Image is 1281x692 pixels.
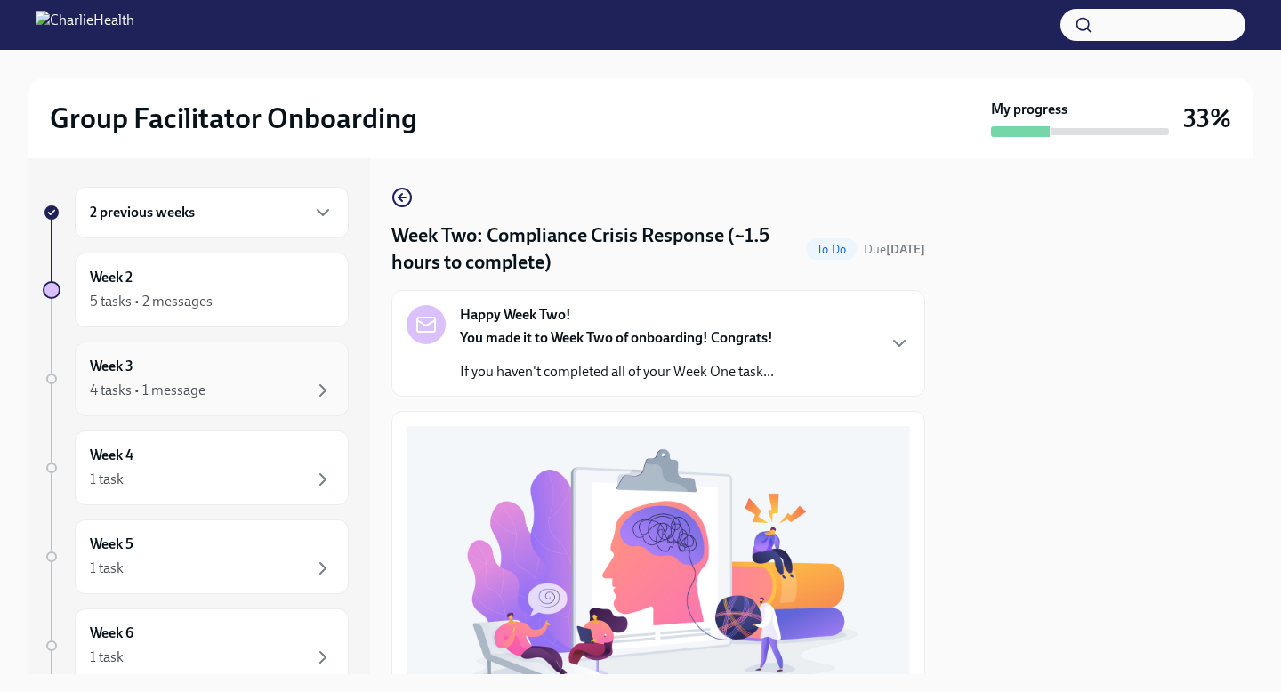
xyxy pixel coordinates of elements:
[50,101,417,136] h2: Group Facilitator Onboarding
[90,535,133,554] h6: Week 5
[90,292,213,311] div: 5 tasks • 2 messages
[90,446,133,465] h6: Week 4
[864,241,925,258] span: September 22nd, 2025 10:00
[886,242,925,257] strong: [DATE]
[460,329,773,346] strong: You made it to Week Two of onboarding! Congrats!
[460,362,774,382] p: If you haven't completed all of your Week One task...
[90,268,133,287] h6: Week 2
[864,242,925,257] span: Due
[90,624,133,643] h6: Week 6
[90,203,195,222] h6: 2 previous weeks
[90,470,124,489] div: 1 task
[43,519,349,594] a: Week 51 task
[991,100,1067,119] strong: My progress
[90,648,124,667] div: 1 task
[36,11,134,39] img: CharlieHealth
[43,608,349,683] a: Week 61 task
[391,222,799,276] h4: Week Two: Compliance Crisis Response (~1.5 hours to complete)
[90,357,133,376] h6: Week 3
[43,342,349,416] a: Week 34 tasks • 1 message
[460,305,571,325] strong: Happy Week Two!
[806,243,857,256] span: To Do
[75,187,349,238] div: 2 previous weeks
[90,559,124,578] div: 1 task
[43,253,349,327] a: Week 25 tasks • 2 messages
[1183,102,1231,134] h3: 33%
[43,430,349,505] a: Week 41 task
[90,381,205,400] div: 4 tasks • 1 message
